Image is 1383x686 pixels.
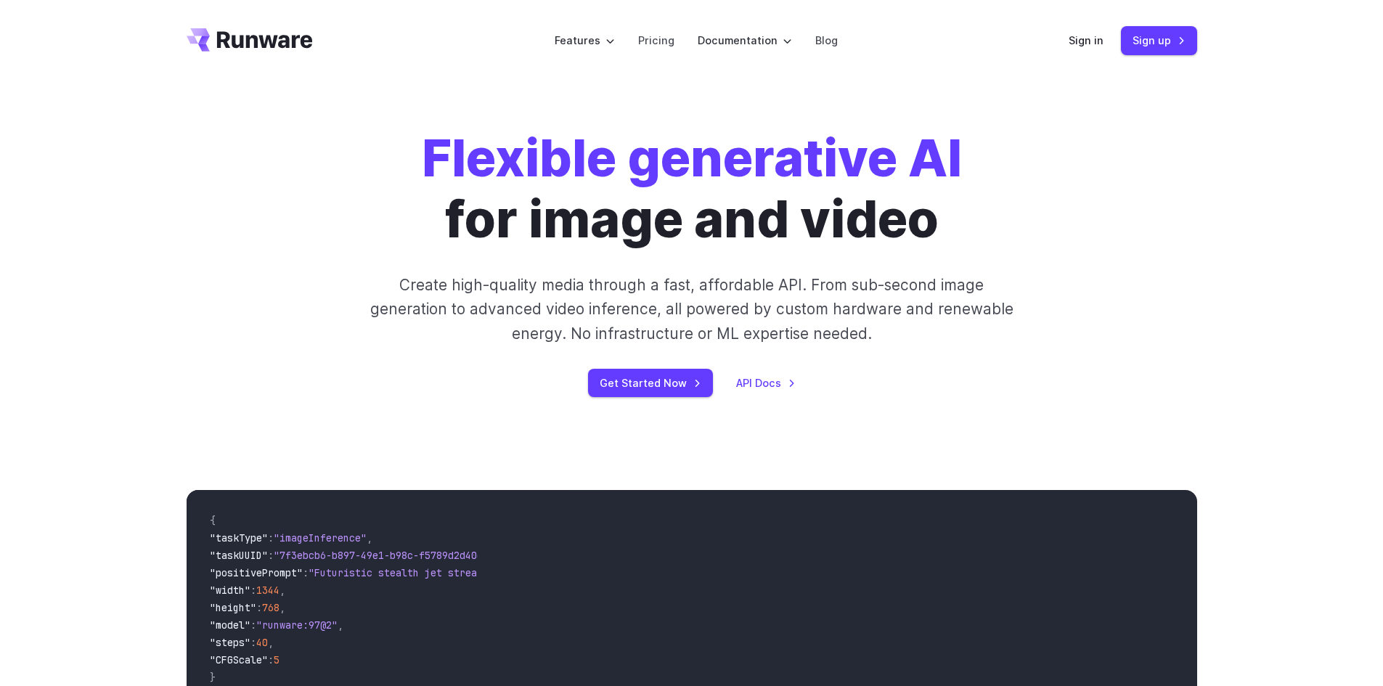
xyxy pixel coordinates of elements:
[250,618,256,632] span: :
[210,514,216,527] span: {
[338,618,343,632] span: ,
[256,584,280,597] span: 1344
[256,618,338,632] span: "runware:97@2"
[187,28,313,52] a: Go to /
[268,653,274,666] span: :
[815,32,838,49] a: Blog
[268,549,274,562] span: :
[210,636,250,649] span: "steps"
[422,128,962,250] h1: for image and video
[638,32,674,49] a: Pricing
[274,549,494,562] span: "7f3ebcb6-b897-49e1-b98c-f5789d2d40d7"
[422,127,962,189] strong: Flexible generative AI
[1069,32,1103,49] a: Sign in
[1121,26,1197,54] a: Sign up
[280,601,285,614] span: ,
[367,531,372,544] span: ,
[210,653,268,666] span: "CFGScale"
[698,32,792,49] label: Documentation
[210,531,268,544] span: "taskType"
[210,618,250,632] span: "model"
[256,601,262,614] span: :
[210,671,216,684] span: }
[274,531,367,544] span: "imageInference"
[256,636,268,649] span: 40
[210,584,250,597] span: "width"
[736,375,796,391] a: API Docs
[303,566,309,579] span: :
[280,584,285,597] span: ,
[262,601,280,614] span: 768
[588,369,713,397] a: Get Started Now
[210,601,256,614] span: "height"
[274,653,280,666] span: 5
[368,273,1015,346] p: Create high-quality media through a fast, affordable API. From sub-second image generation to adv...
[268,531,274,544] span: :
[250,636,256,649] span: :
[555,32,615,49] label: Features
[250,584,256,597] span: :
[210,549,268,562] span: "taskUUID"
[210,566,303,579] span: "positivePrompt"
[268,636,274,649] span: ,
[309,566,837,579] span: "Futuristic stealth jet streaking through a neon-lit cityscape with glowing purple exhaust"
